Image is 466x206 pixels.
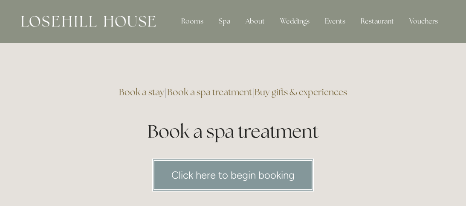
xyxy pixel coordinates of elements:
div: Spa [212,13,237,30]
div: Events [318,13,352,30]
a: Book a stay [119,86,165,98]
a: Vouchers [402,13,445,30]
a: Click here to begin booking [152,159,314,191]
a: Buy gifts & experiences [255,86,347,98]
a: Book a spa treatment [167,86,252,98]
h1: Book a spa treatment [29,119,437,144]
div: Weddings [273,13,316,30]
div: About [239,13,272,30]
h3: | | [29,84,437,101]
div: Rooms [174,13,210,30]
div: Restaurant [354,13,401,30]
img: Losehill House [21,16,156,27]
